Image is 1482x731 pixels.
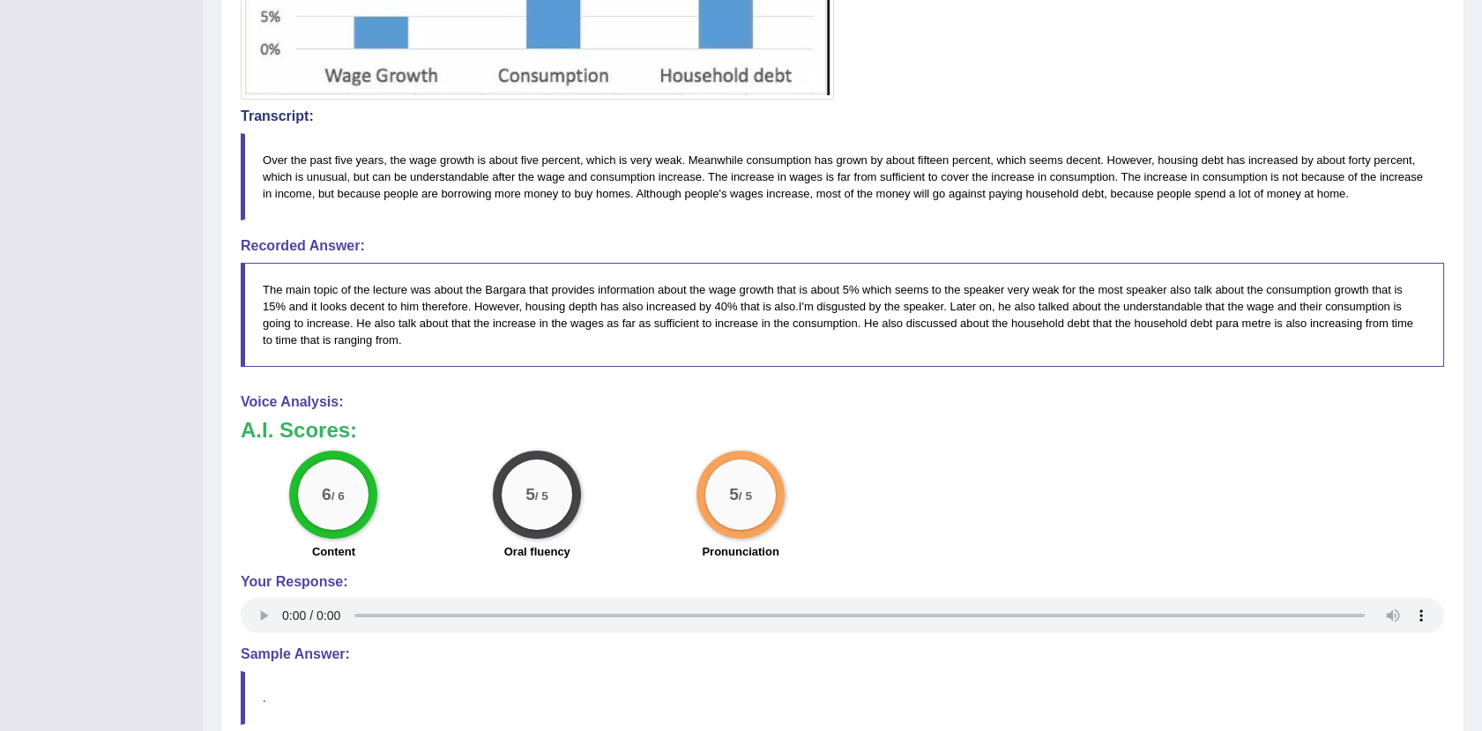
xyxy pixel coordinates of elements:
big: 5 [729,485,739,504]
blockquote: Over the past five years, the wage growth is about five percent, which is very weak. Meanwhile co... [241,133,1444,220]
h4: Recorded Answer: [241,238,1444,254]
label: Pronunciation [702,543,778,560]
small: / 6 [331,490,345,503]
small: / 5 [739,490,752,503]
blockquote: The main topic of the lecture was about the Bargara that provides information about the wage grow... [241,263,1444,367]
h4: Transcript: [241,108,1444,124]
label: Content [312,543,355,560]
blockquote: . [241,671,1444,725]
big: 5 [525,485,535,504]
h4: Voice Analysis: [241,394,1444,410]
b: A.I. Scores: [241,418,357,442]
h4: Your Response: [241,574,1444,590]
small: / 5 [535,490,548,503]
big: 6 [322,485,331,504]
h4: Sample Answer: [241,646,1444,662]
label: Oral fluency [504,543,570,560]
